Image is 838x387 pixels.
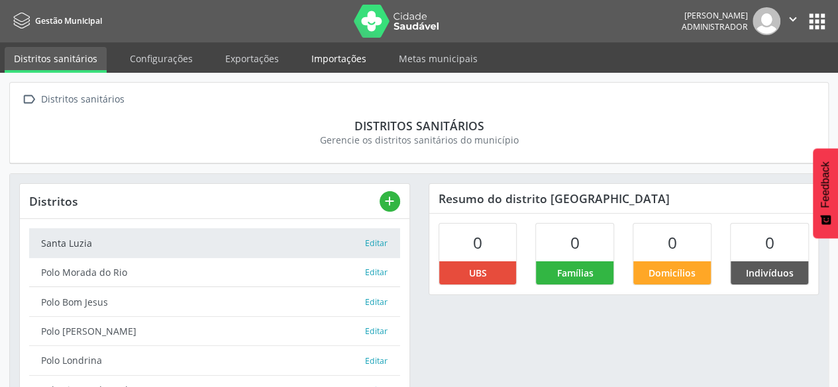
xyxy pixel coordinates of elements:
[806,10,829,33] button: apps
[302,47,376,70] a: Importações
[41,353,365,367] div: Polo Londrina
[38,90,127,109] div: Distritos sanitários
[649,266,696,280] span: Domicílios
[29,258,400,287] a: Polo Morada do Rio Editar
[29,317,400,346] a: Polo [PERSON_NAME] Editar
[813,148,838,238] button: Feedback - Mostrar pesquisa
[9,10,102,32] a: Gestão Municipal
[382,194,397,208] i: add
[570,232,580,253] span: 0
[364,266,388,279] button: Editar
[29,287,400,316] a: Polo Bom Jesus Editar
[364,237,388,250] button: Editar
[380,191,400,212] button: add
[29,346,400,375] a: Polo Londrina Editar
[364,296,388,309] button: Editar
[364,325,388,338] button: Editar
[29,194,380,208] div: Distritos
[41,265,365,279] div: Polo Morada do Rio
[41,295,365,309] div: Polo Bom Jesus
[556,266,593,280] span: Famílias
[819,161,831,208] span: Feedback
[28,118,810,133] div: Distritos sanitários
[668,232,677,253] span: 0
[35,15,102,26] span: Gestão Municipal
[786,12,800,26] i: 
[682,10,748,21] div: [PERSON_NAME]
[19,90,38,109] i: 
[41,324,365,338] div: Polo [PERSON_NAME]
[473,232,482,253] span: 0
[28,133,810,147] div: Gerencie os distritos sanitários do município
[746,266,794,280] span: Indivíduos
[5,47,107,73] a: Distritos sanitários
[390,47,487,70] a: Metas municipais
[682,21,748,32] span: Administrador
[19,90,127,109] a:  Distritos sanitários
[121,47,202,70] a: Configurações
[364,355,388,368] button: Editar
[765,232,774,253] span: 0
[29,228,400,257] a: Santa Luzia Editar
[753,7,780,35] img: img
[468,266,486,280] span: UBS
[41,236,365,250] div: Santa Luzia
[216,47,288,70] a: Exportações
[780,7,806,35] button: 
[429,184,819,213] div: Resumo do distrito [GEOGRAPHIC_DATA]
